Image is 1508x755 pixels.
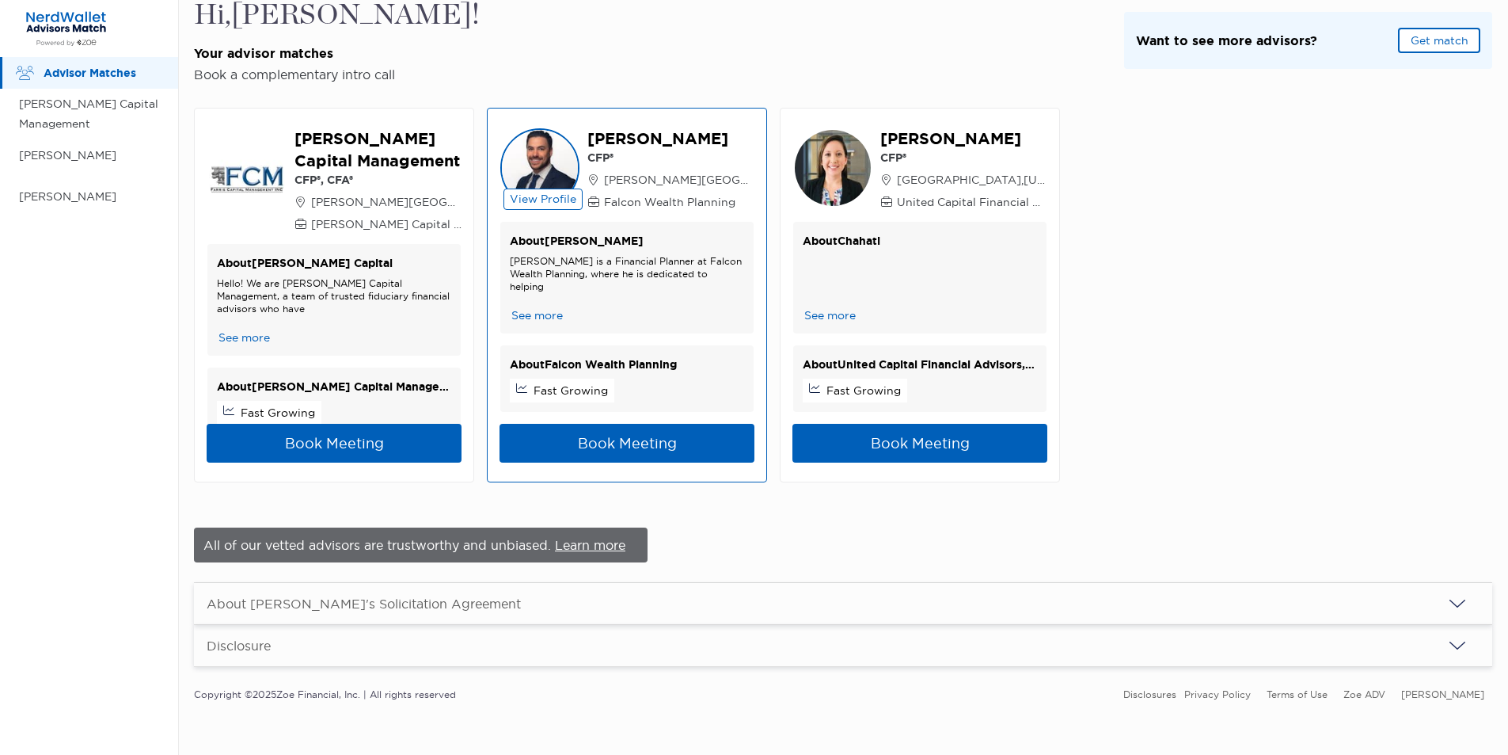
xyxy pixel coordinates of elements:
div: Disclosure [207,638,271,654]
p: United Capital Financial Advisors, LLC [880,194,1047,210]
p: [PERSON_NAME] [587,128,754,150]
span: All of our vetted advisors are trustworthy and unbiased. [203,537,555,553]
div: About [PERSON_NAME]'s Solicitation Agreement [207,596,521,612]
p: About Falcon Wealth Planning [510,355,744,375]
button: Get match [1398,28,1480,53]
img: advisor picture [207,139,287,219]
p: [PERSON_NAME] is a Financial Planner at Falcon Wealth Planning, where he is dedicated to helping [510,255,744,293]
p: Hello! We are [PERSON_NAME] Capital Management, a team of trusted fiduciary financial advisors wh... [217,277,451,315]
img: icon arrow [1448,636,1467,655]
p: [PERSON_NAME] [880,128,1047,150]
p: CFP® [587,150,754,166]
p: [PERSON_NAME] [19,146,162,166]
p: About [PERSON_NAME] [510,231,744,251]
p: About United Capital Financial Advisors, LLC [803,355,1037,375]
a: Disclosures [1123,688,1176,700]
a: Zoe ADV [1343,688,1385,700]
p: About Chahati [803,231,1037,251]
button: See more [510,307,564,324]
p: [GEOGRAPHIC_DATA] , [US_STATE] [880,172,1047,188]
p: [PERSON_NAME] Capital Management [294,128,462,172]
p: Advisor Matches [44,63,162,83]
a: Terms of Use [1267,688,1328,700]
img: Zoe Financial [19,10,113,47]
button: advisor pictureView Profile[PERSON_NAME]CFP® [PERSON_NAME][GEOGRAPHIC_DATA],[US_STATE] Falcon Wea... [500,128,754,210]
a: Learn more [555,537,625,553]
p: Fast Growing [826,383,901,398]
h2: Your advisor matches [194,45,480,62]
p: CFP®, CFA® [294,172,462,188]
p: [PERSON_NAME][GEOGRAPHIC_DATA] , [US_STATE] [587,172,754,188]
p: [PERSON_NAME] [19,187,162,207]
button: Book Meeting [500,424,754,463]
a: Privacy Policy [1184,688,1251,700]
p: [PERSON_NAME] Capital Management [294,216,462,232]
button: advisor picture[PERSON_NAME] Capital ManagementCFP®, CFA® [PERSON_NAME][GEOGRAPHIC_DATA],[US_STAT... [207,128,461,232]
p: [PERSON_NAME][GEOGRAPHIC_DATA] , [US_STATE] [294,194,462,210]
a: [PERSON_NAME] [1401,688,1484,700]
p: CFP® [880,150,1047,166]
button: Book Meeting [207,424,462,463]
button: See more [803,307,857,324]
p: [PERSON_NAME] Capital Management [19,94,162,134]
button: Book Meeting [792,424,1047,463]
button: View Profile [503,189,583,210]
img: advisor picture [500,128,579,208]
p: Falcon Wealth Planning [587,194,754,210]
img: icon arrow [1448,594,1467,613]
h3: Book a complementary intro call [194,67,480,82]
p: Want to see more advisors? [1136,31,1317,51]
p: Fast Growing [241,405,315,421]
img: advisor picture [793,128,872,208]
p: About [PERSON_NAME] Capital Management [217,377,451,397]
button: See more [217,330,272,346]
p: About [PERSON_NAME] Capital [217,254,451,273]
button: advisor picture[PERSON_NAME]CFP® [GEOGRAPHIC_DATA],[US_STATE] United Capital Financial Advisors, LLC [793,128,1046,210]
p: Copyright © 2025 Zoe Financial, Inc. | All rights reserved [194,684,456,704]
p: Fast Growing [534,383,608,398]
